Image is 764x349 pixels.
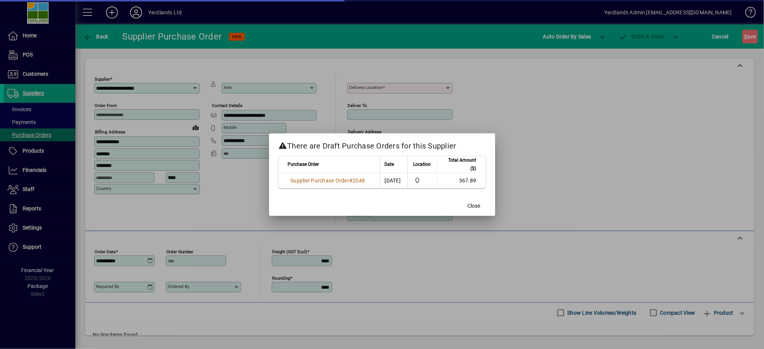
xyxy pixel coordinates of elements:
span: Yardlands Limited [412,176,432,185]
span: # [349,178,352,184]
button: Close [462,199,486,213]
span: Total Amount ($) [442,156,476,173]
span: Supplier Purchase Order [291,178,349,184]
span: Close [468,202,481,210]
td: 367.89 [437,173,486,188]
span: Purchase Order [288,160,319,168]
span: Date [385,160,394,168]
td: [DATE] [380,173,407,188]
h2: There are Draft Purchase Orders for this Supplier [269,133,495,155]
span: Location [413,160,431,168]
span: 2048 [353,178,365,184]
a: Supplier Purchase Order#2048 [288,176,368,185]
